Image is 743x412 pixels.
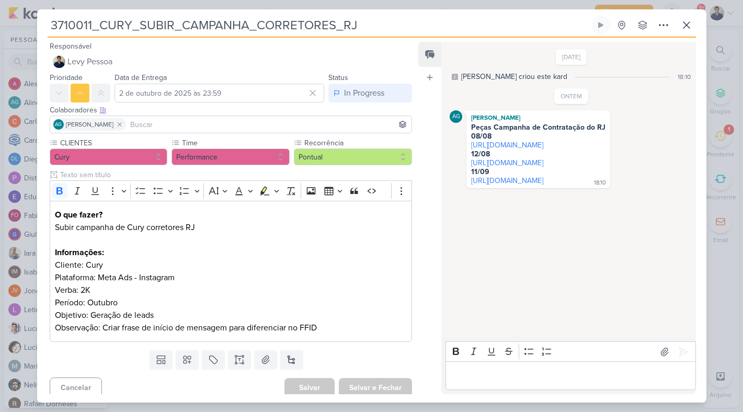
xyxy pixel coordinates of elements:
[471,141,543,150] a: [URL][DOMAIN_NAME]
[59,138,168,148] label: CLIENTES
[58,169,413,180] input: Texto sem título
[450,110,462,123] div: Aline Gimenez Graciano
[50,42,92,51] label: Responsável
[66,120,113,129] span: [PERSON_NAME]
[471,132,491,141] strong: 08/08
[461,71,567,82] div: [PERSON_NAME] criou este kard
[471,158,543,167] a: [URL][DOMAIN_NAME]
[53,55,65,68] img: Levy Pessoa
[50,148,168,165] button: Cury
[50,73,83,82] label: Prioridade
[115,84,325,102] input: Select a date
[50,201,413,342] div: Editor editing area: main
[181,138,290,148] label: Time
[597,21,605,29] div: Ligar relógio
[50,105,413,116] div: Colaboradores
[55,322,406,334] p: Observação: Criar frase de início de mensagem para diferenciar no FFID
[115,73,167,82] label: Data de Entrega
[452,114,460,120] p: AG
[50,52,413,71] button: Levy Pessoa
[50,180,413,201] div: Editor toolbar
[53,119,64,130] div: Aline Gimenez Graciano
[471,123,605,132] strong: Peças Campanha de Contratação do RJ
[55,247,104,258] strong: Informações:
[678,72,691,82] div: 18:10
[55,246,406,322] p: Cliente: Cury Plataforma: Meta Ads - Instagram Verba: 2K Período: Outubro Objetivo: Geração de leads
[594,179,606,187] div: 18:10
[445,361,695,390] div: Editor editing area: main
[471,150,490,158] strong: 12/08
[50,377,102,398] button: Cancelar
[294,148,412,165] button: Pontual
[55,122,62,128] p: AG
[328,73,348,82] label: Status
[55,210,102,220] strong: O que fazer?
[471,176,543,185] a: [URL][DOMAIN_NAME]
[67,55,112,68] span: Levy Pessoa
[328,84,412,102] button: In Progress
[445,341,695,362] div: Editor toolbar
[344,87,384,99] div: In Progress
[471,167,489,176] strong: 11/09
[48,16,589,35] input: Kard Sem Título
[468,112,608,123] div: [PERSON_NAME]
[55,221,406,234] p: Subir campanha de Cury corretores RJ
[128,118,410,131] input: Buscar
[303,138,412,148] label: Recorrência
[172,148,290,165] button: Performance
